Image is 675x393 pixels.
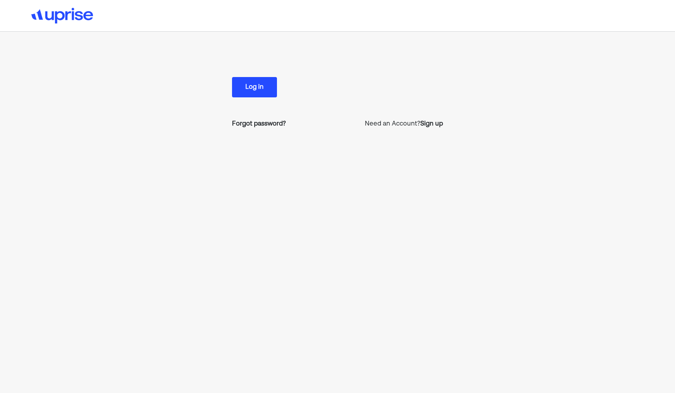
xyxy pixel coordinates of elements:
p: Need an Account? [365,119,443,129]
a: Forgot password? [232,119,286,129]
a: Sign up [420,119,443,129]
button: Log in [232,77,277,97]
